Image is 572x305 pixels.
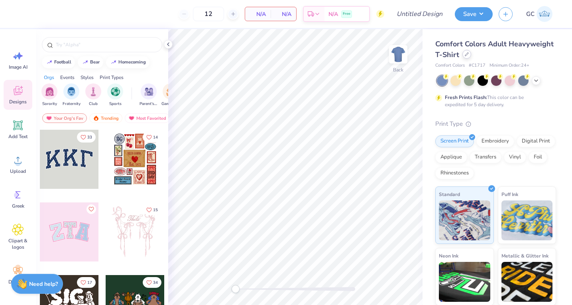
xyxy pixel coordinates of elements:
img: trend_line.gif [110,60,117,65]
span: # C1717 [469,62,486,69]
div: homecoming [118,60,146,64]
span: Game Day [161,101,180,107]
span: Comfort Colors Adult Heavyweight T-Shirt [435,39,554,59]
span: Puff Ink [501,190,518,198]
img: Gracyn Cantrell [537,6,552,22]
div: filter for Club [85,83,101,107]
button: football [42,56,75,68]
span: Standard [439,190,460,198]
span: N/A [328,10,338,18]
img: most_fav.gif [128,115,135,121]
div: Rhinestones [435,167,474,179]
img: Game Day Image [166,87,175,96]
div: filter for Sports [107,83,123,107]
span: Add Text [8,133,28,140]
img: Metallic & Glitter Ink [501,262,553,302]
img: Sorority Image [45,87,54,96]
button: homecoming [106,56,149,68]
button: filter button [161,83,180,107]
span: Upload [10,168,26,174]
div: Screen Print [435,135,474,147]
button: Like [86,204,96,214]
div: Transfers [470,151,501,163]
div: Events [60,74,75,81]
div: Your Org's Fav [42,113,87,123]
strong: Fresh Prints Flash: [445,94,487,101]
span: Decorate [8,279,28,285]
img: trend_line.gif [82,60,88,65]
span: 14 [153,135,158,139]
button: Like [143,277,161,288]
img: trend_line.gif [46,60,53,65]
span: Parent's Weekend [140,101,158,107]
span: Neon Ink [439,252,458,260]
img: Standard [439,200,490,240]
button: Like [77,277,96,288]
button: bear [78,56,103,68]
button: filter button [63,83,81,107]
img: Back [390,46,406,62]
div: Orgs [44,74,54,81]
div: Applique [435,151,467,163]
button: Like [77,132,96,143]
strong: Need help? [29,280,58,288]
div: Trending [89,113,122,123]
div: This color can be expedited for 5 day delivery. [445,94,543,108]
span: 33 [87,135,92,139]
span: Designs [9,99,27,105]
img: Parent's Weekend Image [144,87,153,96]
img: trending.gif [93,115,99,121]
button: filter button [140,83,158,107]
input: Untitled Design [390,6,449,22]
span: 15 [153,208,158,212]
span: Clipart & logos [5,238,31,250]
div: Vinyl [504,151,526,163]
a: GC [523,6,556,22]
span: Free [343,11,350,17]
button: filter button [41,83,57,107]
span: Sorority [42,101,57,107]
input: Try "Alpha" [55,41,157,49]
span: Sports [109,101,122,107]
img: Club Image [89,87,98,96]
span: 34 [153,281,158,285]
span: Fraternity [63,101,81,107]
div: football [54,60,71,64]
div: Back [393,66,403,73]
span: Metallic & Glitter Ink [501,252,548,260]
div: Most Favorited [125,113,170,123]
div: Digital Print [517,135,555,147]
span: N/A [275,10,291,18]
button: Save [455,7,493,21]
img: most_fav.gif [46,115,52,121]
img: Puff Ink [501,200,553,240]
div: Styles [81,74,94,81]
img: Neon Ink [439,262,490,302]
span: Image AI [9,64,28,70]
span: 17 [87,281,92,285]
span: Minimum Order: 24 + [489,62,529,69]
span: GC [526,10,535,19]
div: bear [90,60,100,64]
span: Greek [12,203,24,209]
div: Print Types [100,74,124,81]
div: Accessibility label [232,285,240,293]
div: Foil [529,151,547,163]
button: Like [143,204,161,215]
div: Embroidery [476,135,514,147]
img: Fraternity Image [67,87,76,96]
span: Comfort Colors [435,62,465,69]
div: filter for Game Day [161,83,180,107]
div: filter for Parent's Weekend [140,83,158,107]
div: filter for Sorority [41,83,57,107]
input: – – [193,7,224,21]
div: Print Type [435,119,556,129]
button: filter button [107,83,123,107]
button: Like [143,132,161,143]
span: N/A [250,10,266,18]
div: filter for Fraternity [63,83,81,107]
img: Sports Image [111,87,120,96]
span: Club [89,101,98,107]
button: filter button [85,83,101,107]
